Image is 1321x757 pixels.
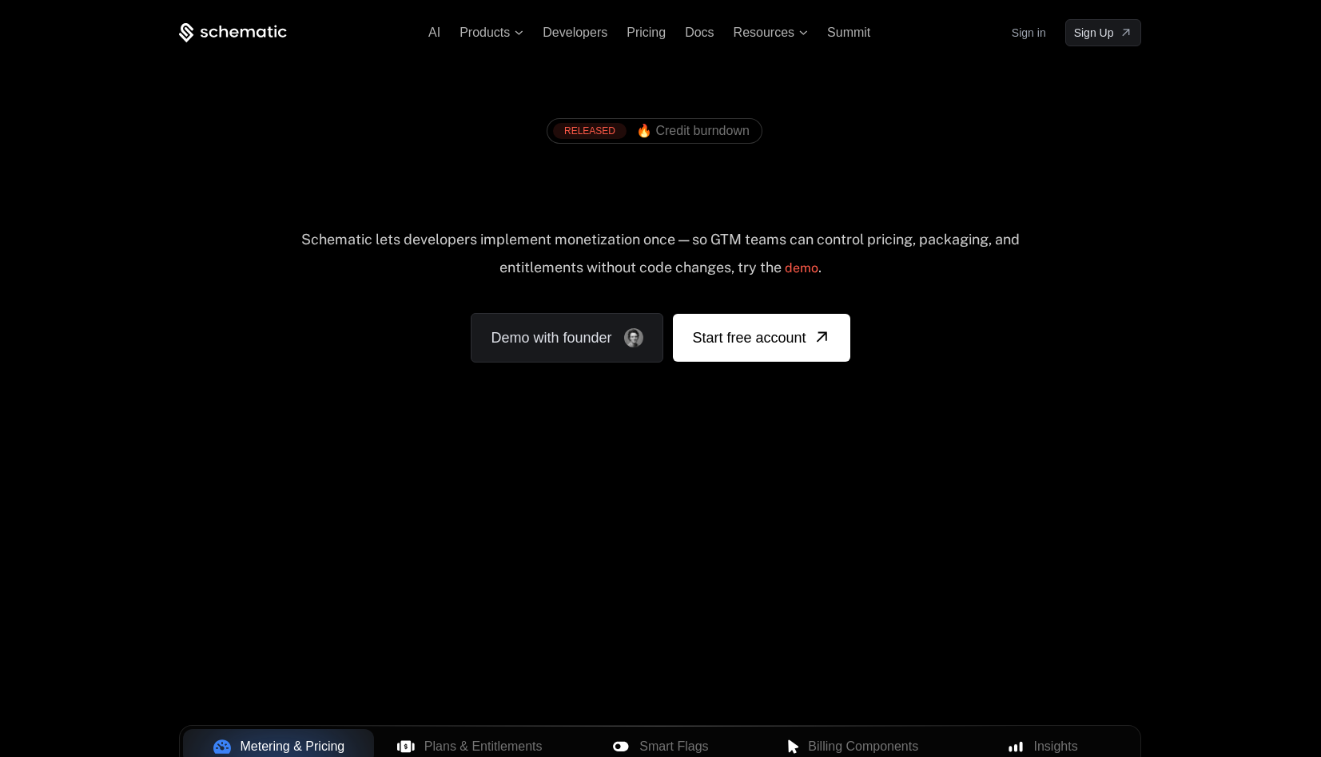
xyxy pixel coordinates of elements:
[1012,20,1046,46] a: Sign in
[428,26,440,39] a: AI
[1034,737,1078,756] span: Insights
[1065,19,1142,46] a: [object Object]
[639,737,708,756] span: Smart Flags
[424,737,543,756] span: Plans & Entitlements
[685,26,714,39] a: Docs
[636,124,750,138] span: 🔥 Credit burndown
[471,313,663,363] a: Demo with founder, ,[object Object]
[808,737,918,756] span: Billing Components
[673,314,849,362] a: [object Object]
[1074,25,1114,41] span: Sign Up
[627,26,666,39] a: Pricing
[827,26,870,39] a: Summit
[692,327,806,349] span: Start free account
[300,231,1021,287] div: Schematic lets developers implement monetization once — so GTM teams can control pricing, packagi...
[241,737,345,756] span: Metering & Pricing
[624,328,643,347] img: Founder
[785,249,818,287] a: demo
[543,26,607,39] a: Developers
[553,123,750,139] a: [object Object],[object Object]
[734,26,794,40] span: Resources
[553,123,627,139] div: RELEASED
[460,26,510,40] span: Products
